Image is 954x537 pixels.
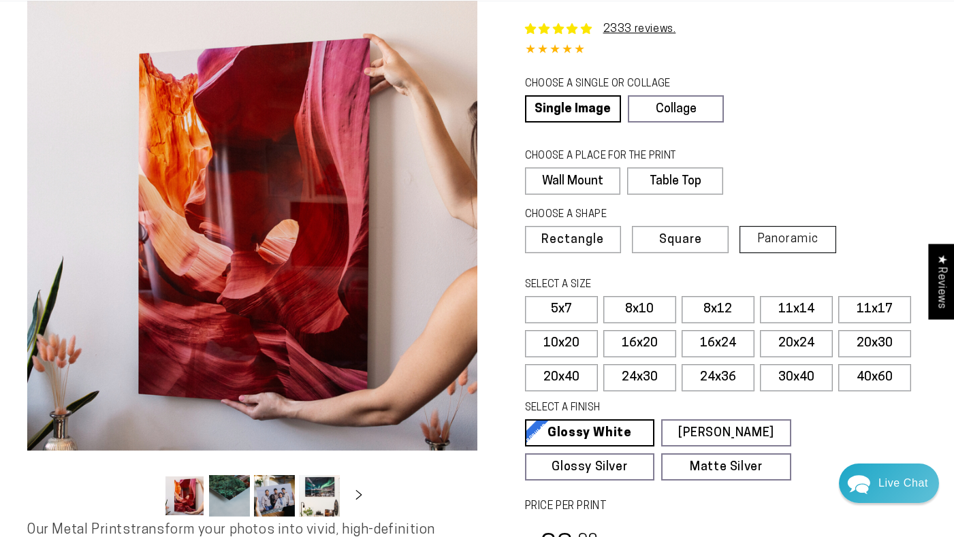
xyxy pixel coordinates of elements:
[525,401,761,416] legend: SELECT A FINISH
[525,41,927,61] div: 4.85 out of 5.0 stars
[682,296,754,323] label: 8x12
[760,364,833,391] label: 30x40
[603,24,676,35] a: 2333 reviews.
[878,463,928,503] div: Contact Us Directly
[209,475,250,517] button: Load image 2 in gallery view
[838,364,911,391] label: 40x60
[525,364,598,391] label: 20x40
[757,233,818,246] span: Panoramic
[661,419,791,446] a: [PERSON_NAME]
[525,77,712,92] legend: CHOOSE A SINGLE OR COLLAGE
[928,244,954,319] div: Click to open Judge.me floating reviews tab
[164,475,205,517] button: Load image 1 in gallery view
[838,330,911,357] label: 20x30
[603,364,676,391] label: 24x30
[525,95,621,123] a: Single Image
[838,296,911,323] label: 11x17
[525,208,712,223] legend: CHOOSE A SHAPE
[525,453,655,481] a: Glossy Silver
[839,463,939,503] div: Chat widget toggle
[525,296,598,323] label: 5x7
[254,475,295,517] button: Load image 3 in gallery view
[682,330,754,357] label: 16x24
[525,167,621,195] label: Wall Mount
[760,330,833,357] label: 20x24
[627,167,723,195] label: Table Top
[541,234,604,246] span: Rectangle
[628,95,724,123] a: Collage
[299,475,340,517] button: Load image 4 in gallery view
[525,499,927,515] label: PRICE PER PRINT
[525,419,655,446] a: Glossy White
[525,330,598,357] label: 10x20
[661,453,791,481] a: Matte Silver
[682,364,754,391] label: 24x36
[27,1,477,521] media-gallery: Gallery Viewer
[525,278,761,293] legend: SELECT A SIZE
[130,481,160,510] button: Slide left
[659,234,702,246] span: Square
[344,481,374,510] button: Slide right
[525,149,711,164] legend: CHOOSE A PLACE FOR THE PRINT
[603,330,676,357] label: 16x20
[603,296,676,323] label: 8x10
[760,296,833,323] label: 11x14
